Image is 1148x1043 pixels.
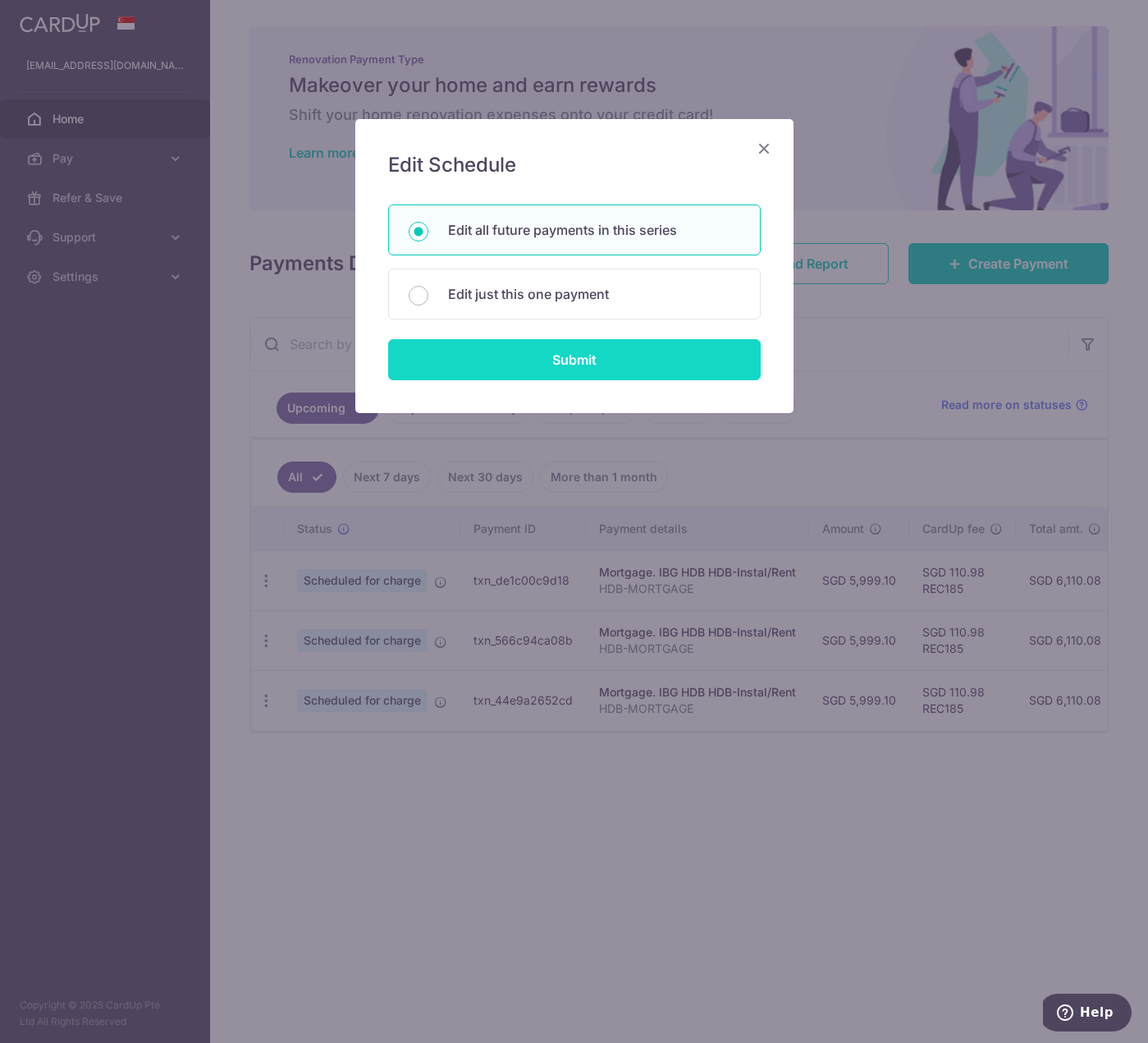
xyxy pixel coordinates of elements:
[448,284,740,304] p: Edit just this one payment
[388,339,761,380] input: Submit
[388,152,761,178] h5: Edit Schedule
[1043,994,1132,1035] iframe: Opens a widget where you can find more information
[448,220,740,240] p: Edit all future payments in this series
[754,139,774,159] button: Close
